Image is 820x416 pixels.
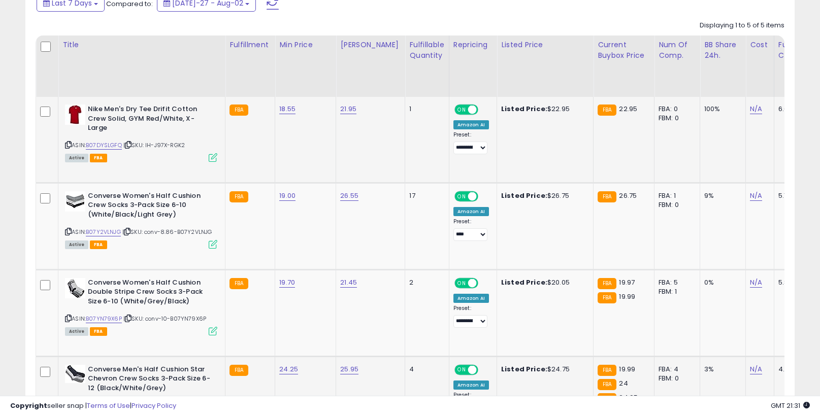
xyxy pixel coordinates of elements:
small: FBA [598,191,616,202]
div: ASIN: [65,105,217,161]
div: Preset: [453,305,489,328]
div: Listed Price [501,40,589,50]
span: All listings currently available for purchase on Amazon [65,327,88,336]
span: 19.97 [619,278,635,287]
span: ON [455,192,468,201]
span: 19.99 [619,292,635,301]
div: seller snap | | [10,401,176,411]
div: 5.12 [778,191,814,200]
div: Amazon AI [453,120,489,129]
div: 0% [704,278,738,287]
div: ASIN: [65,278,217,334]
small: FBA [598,365,616,376]
small: FBA [229,365,248,376]
small: FBA [229,191,248,202]
small: FBA [229,105,248,116]
div: 3% [704,365,738,374]
div: ASIN: [65,191,217,248]
div: Fulfillment Cost [778,40,817,61]
strong: Copyright [10,401,47,410]
span: ON [455,279,468,287]
a: 19.00 [279,191,296,201]
b: Listed Price: [501,191,547,200]
div: $24.75 [501,365,585,374]
div: 4 [409,365,441,374]
div: Fulfillable Quantity [409,40,444,61]
b: Listed Price: [501,278,547,287]
div: FBM: 0 [659,374,692,383]
div: 100% [704,105,738,114]
a: N/A [750,191,762,201]
img: 41EnOxYbOgL._SL40_.jpg [65,278,85,298]
a: 24.25 [279,364,298,374]
span: ON [455,106,468,114]
div: FBA: 1 [659,191,692,200]
div: 6.67 [778,105,814,114]
a: B07DYSLGFQ [86,141,122,150]
div: [PERSON_NAME] [340,40,401,50]
img: 41LeAblpo2L._SL40_.jpg [65,191,85,212]
div: Amazon AI [453,207,489,216]
small: FBA [598,278,616,289]
div: Title [62,40,221,50]
b: Converse Men's Half Cushion Star Chevron Crew Socks 3-Pack Size 6-12 (Black/White/Grey) [88,365,211,396]
b: Listed Price: [501,364,547,374]
small: FBA [229,278,248,289]
div: Min Price [279,40,332,50]
div: Amazon AI [453,380,489,390]
a: Terms of Use [87,401,130,410]
img: 21TdSjekmuL._SL40_.jpg [65,105,85,125]
div: FBM: 0 [659,200,692,210]
span: | SKU: conv-10-B07YN79X6P [123,315,206,323]
div: $26.75 [501,191,585,200]
span: 26.75 [619,191,637,200]
span: All listings currently available for purchase on Amazon [65,240,88,249]
a: 19.70 [279,278,295,288]
b: Nike Men's Dry Tee Drifit Cotton Crew Solid, GYM Red/White, X-Large [88,105,211,135]
a: 21.45 [340,278,357,288]
span: | SKU: IH-J97X-RGK2 [123,141,185,149]
div: BB Share 24h. [704,40,741,61]
b: Listed Price: [501,104,547,114]
div: 2 [409,278,441,287]
a: Privacy Policy [132,401,176,410]
span: OFF [476,106,493,114]
span: OFF [476,279,493,287]
div: Cost [750,40,770,50]
small: FBA [598,379,616,390]
div: Fulfillment [229,40,271,50]
a: 18.55 [279,104,296,114]
span: ON [455,365,468,374]
div: Preset: [453,218,489,241]
div: 4.67 [778,365,814,374]
a: 25.95 [340,364,358,374]
span: OFF [476,192,493,201]
span: FBA [90,154,107,162]
div: Amazon AI [453,294,489,303]
span: FBA [90,327,107,336]
div: FBM: 1 [659,287,692,296]
span: 22.95 [619,104,637,114]
a: B07Y2VLNJG [86,228,121,236]
div: FBA: 5 [659,278,692,287]
div: 9% [704,191,738,200]
span: All listings currently available for purchase on Amazon [65,154,88,162]
div: 1 [409,105,441,114]
span: 2025-08-12 21:31 GMT [771,401,810,410]
div: 5.82 [778,278,814,287]
div: $22.95 [501,105,585,114]
b: Converse Women's Half Cushion Crew Socks 3-Pack Size 6-10 (White/Black/Light Grey) [88,191,211,222]
span: OFF [476,365,493,374]
div: $20.05 [501,278,585,287]
span: 24 [619,378,628,388]
div: Repricing [453,40,493,50]
div: FBA: 4 [659,365,692,374]
span: FBA [90,240,107,249]
a: N/A [750,104,762,114]
a: B07YN79X6P [86,315,122,323]
span: | SKU: conv-8.86-B07Y2VLNJG [122,228,212,236]
a: 21.95 [340,104,356,114]
a: N/A [750,364,762,374]
a: N/A [750,278,762,288]
div: FBM: 0 [659,114,692,123]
